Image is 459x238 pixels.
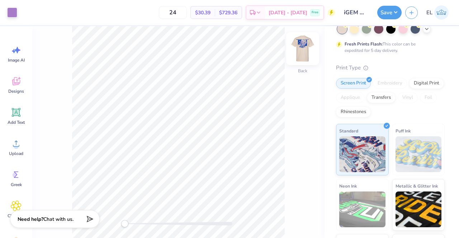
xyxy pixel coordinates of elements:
div: Digital Print [409,78,444,89]
input: Untitled Design [339,5,374,20]
span: Add Text [8,120,25,125]
div: Transfers [367,92,396,103]
span: Clipart & logos [4,213,28,224]
span: Standard [339,127,358,135]
span: $729.36 [219,9,237,16]
span: Designs [8,88,24,94]
span: Free [312,10,318,15]
img: Standard [339,136,385,172]
div: Accessibility label [121,220,128,227]
span: $30.39 [195,9,210,16]
div: Screen Print [336,78,371,89]
span: [DATE] - [DATE] [269,9,307,16]
div: Embroidery [373,78,407,89]
span: Metallic & Glitter Ink [396,182,438,190]
div: Foil [420,92,437,103]
span: Chat with us. [43,216,74,223]
div: Vinyl [398,92,418,103]
span: EL [426,9,432,17]
div: Rhinestones [336,107,371,117]
strong: Fresh Prints Flash: [345,41,383,47]
span: Image AI [8,57,25,63]
div: Applique [336,92,365,103]
span: Greek [11,182,22,188]
span: Upload [9,151,23,156]
img: Neon Ink [339,191,385,227]
img: Eric Liu [434,5,449,20]
img: Back [288,34,317,63]
input: – – [159,6,187,19]
img: Puff Ink [396,136,442,172]
div: This color can be expedited for 5 day delivery. [345,41,433,54]
button: Save [377,6,402,19]
div: Back [298,68,307,74]
div: Print Type [336,64,445,72]
span: Neon Ink [339,182,357,190]
a: EL [423,5,452,20]
span: Puff Ink [396,127,411,135]
strong: Need help? [18,216,43,223]
img: Metallic & Glitter Ink [396,191,442,227]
